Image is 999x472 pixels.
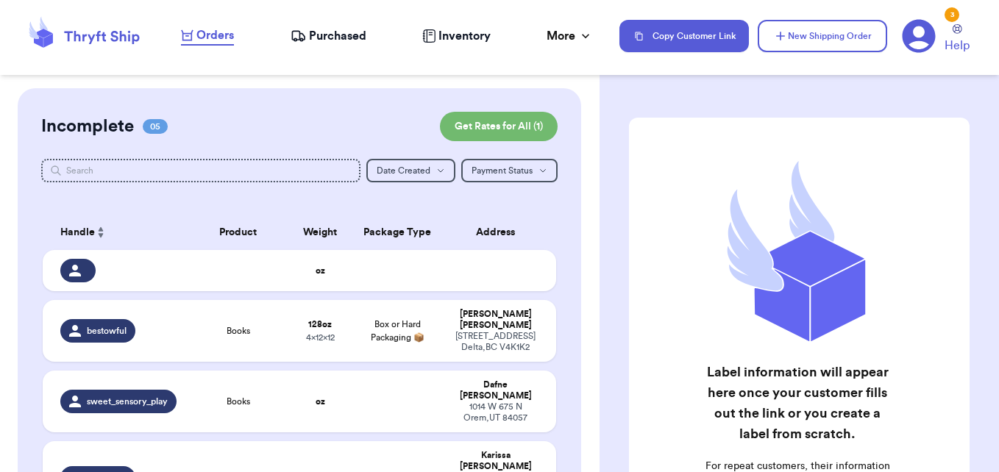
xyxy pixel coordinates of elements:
a: Orders [181,26,234,46]
button: New Shipping Order [758,20,887,52]
span: Payment Status [472,166,533,175]
a: Purchased [291,27,366,45]
span: bestowful [87,325,127,337]
span: Inventory [438,27,491,45]
div: [STREET_ADDRESS] Delta , BC V4K1K2 [452,331,539,353]
span: sweet_sensory_play [87,396,168,407]
div: 1014 W 675 N Orem , UT 84057 [452,401,539,423]
button: Get Rates for All (1) [440,112,558,141]
span: Help [945,37,970,54]
th: Product [187,215,290,250]
h2: Label information will appear here once your customer fills out the link or you create a label fr... [703,362,892,444]
span: Handle [60,225,95,240]
span: 4 x 12 x 12 [306,333,335,342]
div: Karissa [PERSON_NAME] [452,450,539,472]
span: Date Created [377,166,430,175]
strong: oz [316,397,325,406]
a: Inventory [422,27,491,45]
span: 05 [143,119,168,134]
th: Address [444,215,557,250]
div: More [547,27,593,45]
h2: Incomplete [41,115,134,138]
input: Search [41,159,360,182]
button: Payment Status [461,159,558,182]
th: Package Type [351,215,444,250]
div: Dafne [PERSON_NAME] [452,379,539,401]
span: Books [227,325,250,337]
button: Date Created [366,159,455,182]
div: [PERSON_NAME] [PERSON_NAME] [452,309,539,331]
span: Orders [196,26,234,44]
a: Help [945,24,970,54]
button: Sort ascending [95,224,107,241]
div: 3 [945,7,959,22]
strong: oz [316,266,325,275]
span: Box or Hard Packaging 📦 [371,320,424,342]
span: Purchased [309,27,366,45]
a: 3 [902,19,936,53]
span: Books [227,396,250,407]
th: Weight [289,215,351,250]
strong: 128 oz [308,320,332,329]
button: Copy Customer Link [619,20,749,52]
